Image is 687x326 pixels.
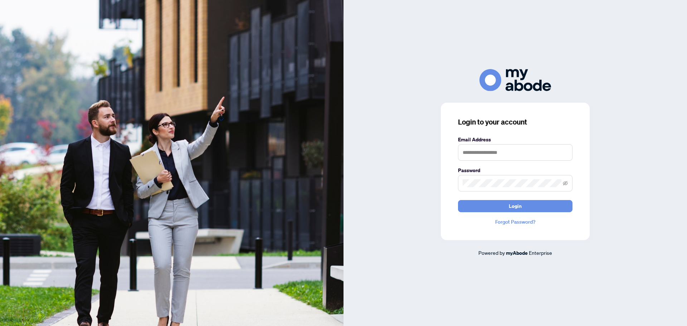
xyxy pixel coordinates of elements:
[479,69,551,91] img: ma-logo
[458,200,572,212] button: Login
[478,249,505,256] span: Powered by
[458,117,572,127] h3: Login to your account
[509,200,522,212] span: Login
[458,218,572,226] a: Forgot Password?
[458,136,572,143] label: Email Address
[563,181,568,186] span: eye-invisible
[458,166,572,174] label: Password
[529,249,552,256] span: Enterprise
[506,249,528,257] a: myAbode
